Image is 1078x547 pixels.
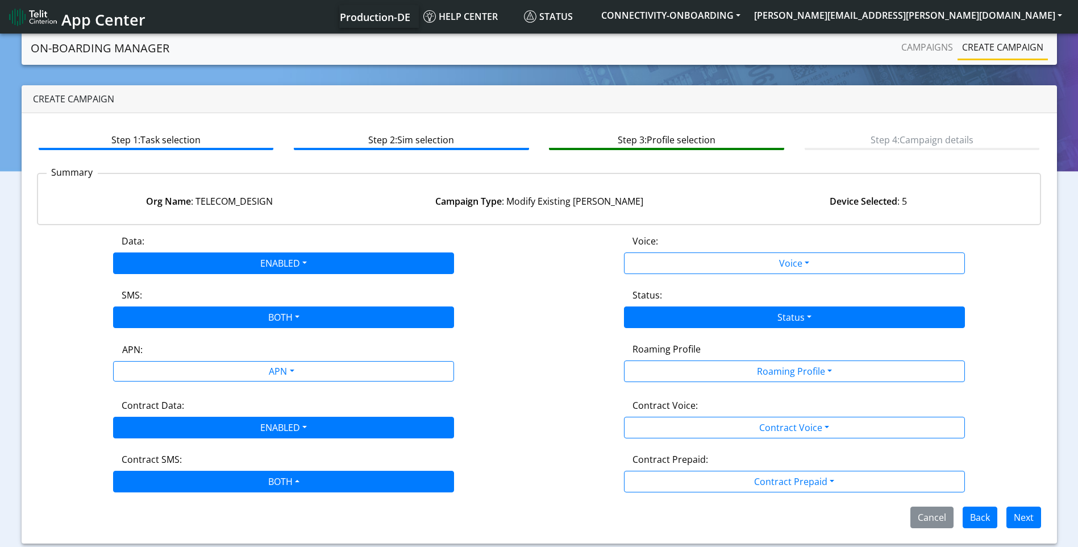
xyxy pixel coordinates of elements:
a: Help center [419,5,519,28]
label: Contract Voice: [632,399,698,412]
label: Contract Prepaid: [632,453,708,466]
img: logo-telit-cinterion-gw-new.png [9,8,57,26]
label: Contract SMS: [122,453,182,466]
label: SMS: [122,288,142,302]
a: App Center [9,5,144,29]
button: Roaming Profile [624,360,965,382]
label: Contract Data: [122,399,184,412]
button: Status [624,306,965,328]
span: Production-DE [340,10,410,24]
a: Status [519,5,594,28]
a: Your current platform instance [339,5,410,28]
a: On-Boarding Manager [31,37,169,60]
strong: Campaign Type [435,195,502,208]
div: : TELECOM_DESIGN [45,194,374,208]
button: CONNECTIVITY-ONBOARDING [594,5,747,26]
button: BOTH [113,471,454,492]
button: Back [963,507,997,528]
img: status.svg [524,10,536,23]
label: APN: [122,343,143,357]
span: Status [524,10,573,23]
button: Cancel [910,507,954,528]
strong: Device Selected [830,195,897,208]
div: : 5 [704,194,1033,208]
div: : Modify Existing [PERSON_NAME] [374,194,704,208]
button: BOTH [113,306,454,328]
div: APN [101,362,461,384]
label: Roaming Profile [632,342,701,356]
button: Voice [624,252,965,274]
button: Next [1006,507,1041,528]
label: Data: [122,234,144,248]
button: Contract Prepaid [624,471,965,492]
span: App Center [61,9,145,30]
a: Create campaign [958,36,1048,59]
label: Status: [632,288,662,302]
btn: Step 4: Campaign details [805,129,1039,150]
button: ENABLED [113,252,454,274]
button: Contract Voice [624,417,965,438]
p: Summary [47,165,98,179]
a: Campaigns [897,36,958,59]
btn: Step 2: Sim selection [294,129,528,150]
btn: Step 3: Profile selection [549,129,784,150]
button: ENABLED [113,417,454,438]
button: [PERSON_NAME][EMAIL_ADDRESS][PERSON_NAME][DOMAIN_NAME] [747,5,1069,26]
btn: Step 1: Task selection [39,129,273,150]
label: Voice: [632,234,658,248]
span: Help center [423,10,498,23]
strong: Org Name [146,195,191,208]
img: knowledge.svg [423,10,436,23]
div: Create campaign [22,85,1057,113]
